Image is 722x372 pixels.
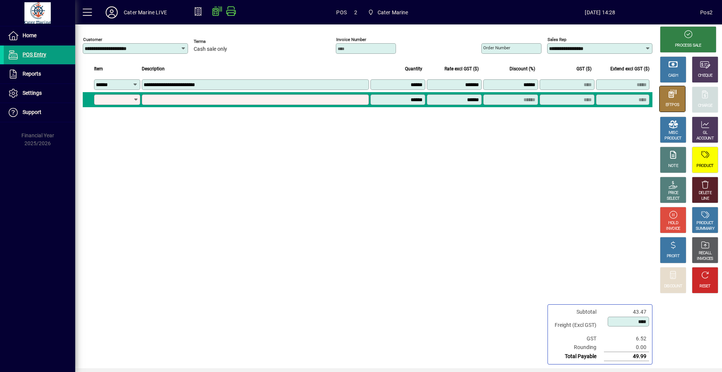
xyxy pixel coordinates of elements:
[700,6,713,18] div: Pos2
[336,6,347,18] span: POS
[405,65,422,73] span: Quantity
[697,256,713,262] div: INVOICES
[354,6,357,18] span: 2
[444,65,479,73] span: Rate excl GST ($)
[696,220,713,226] div: PRODUCT
[604,352,649,361] td: 49.99
[696,163,713,169] div: PRODUCT
[668,220,678,226] div: HOLD
[23,90,42,96] span: Settings
[336,37,366,42] mat-label: Invoice number
[194,46,227,52] span: Cash sale only
[483,45,510,50] mat-label: Order number
[4,103,75,122] a: Support
[666,102,680,108] div: EFTPOS
[551,334,604,343] td: GST
[699,284,711,289] div: RESET
[664,136,681,141] div: PRODUCT
[696,226,714,232] div: SUMMARY
[668,73,678,79] div: CASH
[378,6,408,18] span: Cater Marine
[4,84,75,103] a: Settings
[551,316,604,334] td: Freight (Excl GST)
[703,130,708,136] div: GL
[194,39,239,44] span: Terms
[551,352,604,361] td: Total Payable
[604,343,649,352] td: 0.00
[83,37,102,42] mat-label: Customer
[500,6,701,18] span: [DATE] 14:28
[548,37,566,42] mat-label: Sales rep
[699,251,712,256] div: RECALL
[4,26,75,45] a: Home
[610,65,649,73] span: Extend excl GST ($)
[23,71,41,77] span: Reports
[4,65,75,84] a: Reports
[696,136,714,141] div: ACCOUNT
[23,32,36,38] span: Home
[604,334,649,343] td: 6.52
[100,6,124,19] button: Profile
[94,65,103,73] span: Item
[666,226,680,232] div: INVOICE
[701,196,709,202] div: LINE
[699,190,711,196] div: DELETE
[698,103,713,109] div: CHARGE
[667,254,680,259] div: PROFIT
[668,163,678,169] div: NOTE
[576,65,592,73] span: GST ($)
[23,52,46,58] span: POS Entry
[664,284,682,289] div: DISCOUNT
[675,43,701,49] div: PROCESS SALE
[667,196,680,202] div: SELECT
[551,343,604,352] td: Rounding
[604,308,649,316] td: 43.47
[365,6,411,19] span: Cater Marine
[698,73,712,79] div: CHEQUE
[124,6,167,18] div: Cater Marine LIVE
[551,308,604,316] td: Subtotal
[510,65,535,73] span: Discount (%)
[23,109,41,115] span: Support
[669,130,678,136] div: MISC
[668,190,678,196] div: PRICE
[142,65,165,73] span: Description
